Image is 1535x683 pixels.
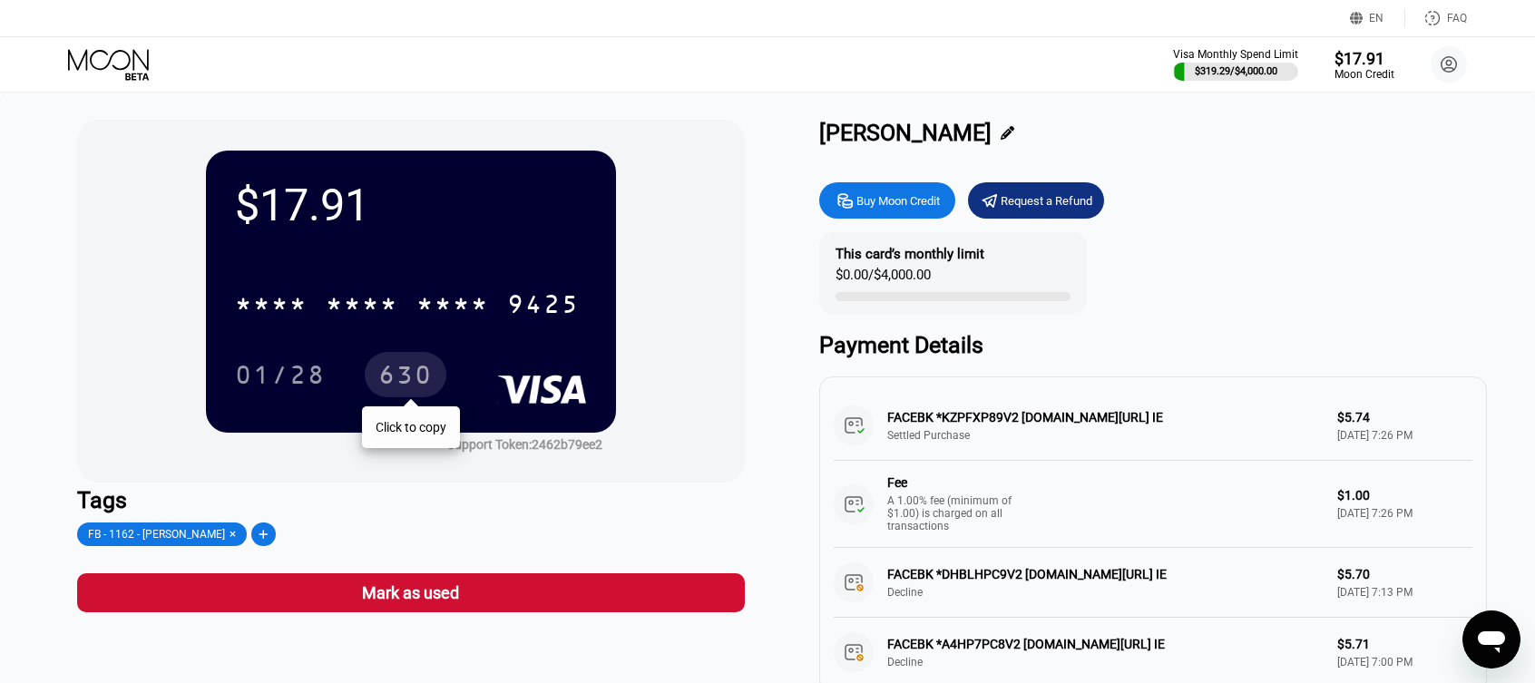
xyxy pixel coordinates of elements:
[836,246,984,262] div: This card’s monthly limit
[836,267,931,292] div: $0.00 / $4,000.00
[378,363,433,392] div: 630
[235,180,587,231] div: $17.91
[1337,507,1473,520] div: [DATE] 7:26 PM
[88,528,225,541] div: FB - 1162 - [PERSON_NAME]
[447,437,602,452] div: Support Token: 2462b79ee2
[1337,488,1473,502] div: $1.00
[507,292,580,321] div: 9425
[1335,49,1394,81] div: $17.91Moon Credit
[1335,68,1394,81] div: Moon Credit
[968,182,1104,219] div: Request a Refund
[856,193,940,209] div: Buy Moon Credit
[447,437,602,452] div: Support Token:2462b79ee2
[221,352,339,397] div: 01/28
[1173,48,1298,81] div: Visa Monthly Spend Limit$319.29/$4,000.00
[887,475,1014,490] div: Fee
[1350,9,1405,27] div: EN
[1405,9,1467,27] div: FAQ
[819,120,992,146] div: [PERSON_NAME]
[819,332,1487,358] div: Payment Details
[1462,610,1520,668] iframe: Button to launch messaging window
[834,461,1472,548] div: FeeA 1.00% fee (minimum of $1.00) is charged on all transactions$1.00[DATE] 7:26 PM
[77,573,745,612] div: Mark as used
[1447,12,1467,24] div: FAQ
[362,582,459,603] div: Mark as used
[887,494,1023,532] div: A 1.00% fee (minimum of $1.00) is charged on all transactions
[376,420,446,434] div: Click to copy
[77,487,745,513] div: Tags
[1369,12,1383,24] div: EN
[1001,193,1092,209] div: Request a Refund
[1173,48,1298,61] div: Visa Monthly Spend Limit
[1195,65,1277,77] div: $319.29 / $4,000.00
[819,182,955,219] div: Buy Moon Credit
[235,363,326,392] div: 01/28
[1335,49,1394,68] div: $17.91
[365,352,446,397] div: 630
